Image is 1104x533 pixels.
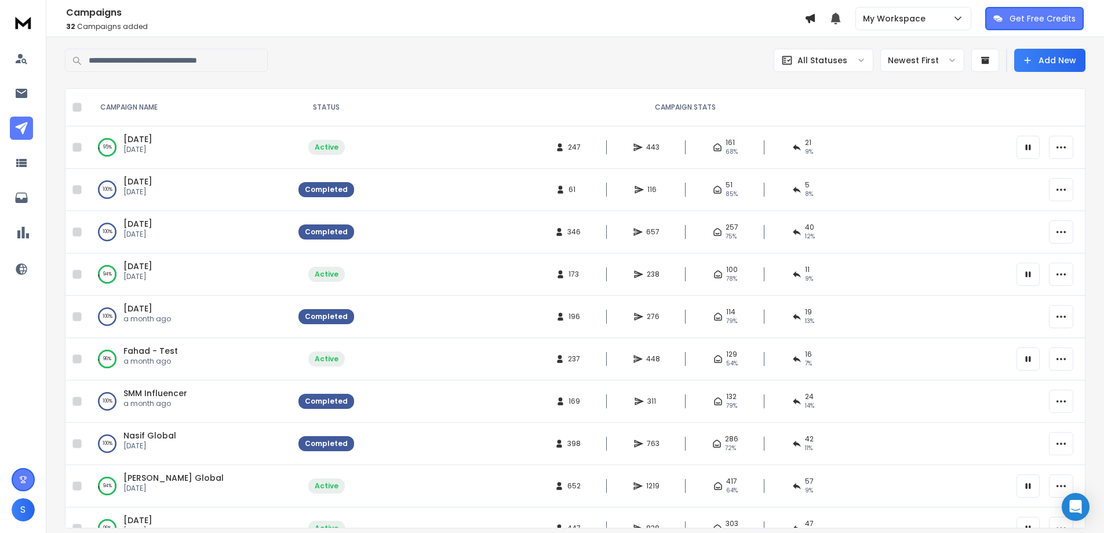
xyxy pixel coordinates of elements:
a: Nasif Global [123,430,176,441]
a: Fahad - Test [123,345,178,357]
span: 42 [805,434,814,444]
span: 237 [568,354,580,364]
td: 100%[DATE][DATE] [86,169,292,211]
a: [DATE] [123,303,152,314]
td: 94%[DATE][DATE] [86,253,292,296]
span: 61 [569,185,580,194]
span: 7 % [805,359,812,368]
div: Open Intercom Messenger [1062,493,1090,521]
button: Add New [1014,49,1085,72]
td: 94%[PERSON_NAME] Global[DATE] [86,465,292,507]
span: 303 [726,519,738,528]
span: 57 [805,477,814,486]
p: [DATE] [123,145,152,154]
button: Get Free Credits [985,7,1084,30]
div: Active [315,143,338,152]
span: 161 [726,138,735,147]
a: SMM Influencer [123,387,187,399]
p: 96 % [103,353,111,365]
p: [DATE] [123,484,224,493]
span: 398 [567,439,581,448]
h1: Campaigns [66,6,804,20]
span: 276 [647,312,660,321]
p: 95 % [103,142,112,153]
span: 19 [805,307,812,317]
span: 196 [569,312,580,321]
a: [DATE] [123,260,152,272]
td: 95%[DATE][DATE] [86,126,292,169]
div: Active [315,270,338,279]
span: 78 % [726,274,737,284]
p: My Workspace [863,13,930,24]
span: 51 [726,180,733,190]
span: 79 % [726,317,737,326]
span: [DATE] [123,218,152,230]
img: logo [12,12,35,33]
p: [DATE] [123,230,152,239]
div: Completed [305,439,348,448]
span: 114 [726,307,735,317]
span: 763 [647,439,660,448]
th: CAMPAIGN STATS [361,89,1010,126]
span: 9 % [805,147,813,157]
button: S [12,498,35,521]
span: 40 [805,223,814,232]
span: 838 [646,524,660,533]
span: 32 [66,21,75,31]
span: 68 % [726,147,738,157]
td: 100%[DATE][DATE] [86,211,292,253]
div: Active [315,481,338,491]
span: 85 % [726,190,738,199]
div: Completed [305,312,348,321]
span: 169 [569,397,580,406]
span: [DATE] [123,514,152,526]
span: 247 [568,143,581,152]
span: 447 [567,524,581,533]
p: 100 % [103,438,112,449]
p: [DATE] [123,272,152,281]
span: 12 % [805,232,815,241]
span: 100 [726,265,738,274]
p: 100 % [103,396,112,407]
span: 54 % [726,359,738,368]
p: 94 % [103,269,112,280]
p: 100 % [103,226,112,238]
span: 173 [569,270,580,279]
div: Completed [305,185,348,194]
span: 286 [725,434,738,444]
th: CAMPAIGN NAME [86,89,292,126]
p: a month ago [123,399,187,408]
div: Active [315,524,338,533]
td: 96%Fahad - Testa month ago [86,338,292,380]
div: Completed [305,227,348,237]
span: 24 [805,392,814,401]
span: 311 [647,397,659,406]
p: [DATE] [123,187,152,197]
span: 443 [646,143,660,152]
span: 64 % [726,486,738,495]
span: 8 % [805,190,813,199]
p: a month ago [123,314,171,324]
span: 448 [646,354,660,364]
span: 79 % [726,401,737,411]
span: 238 [647,270,660,279]
span: 657 [646,227,660,237]
td: 100%Nasif Global[DATE] [86,423,292,465]
a: [PERSON_NAME] Global [123,472,224,484]
span: 417 [726,477,737,486]
div: Active [315,354,338,364]
span: 13 % [805,317,814,326]
span: 75 % [726,232,737,241]
th: STATUS [292,89,361,126]
p: 100 % [103,311,112,322]
span: 47 [805,519,814,528]
span: 129 [726,350,737,359]
p: All Statuses [797,55,847,66]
